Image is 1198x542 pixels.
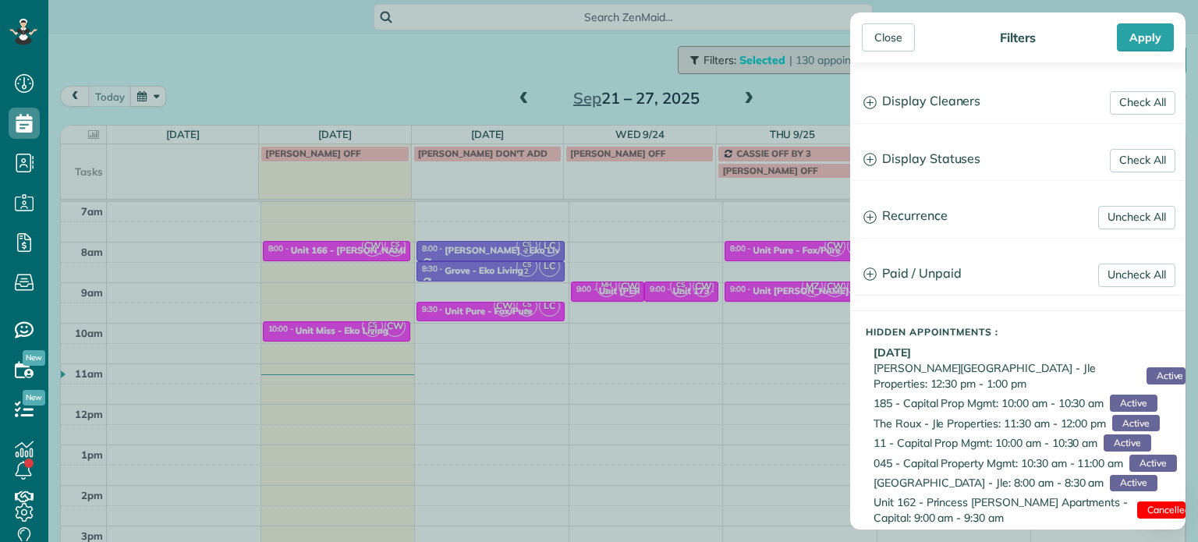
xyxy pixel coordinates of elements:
div: Apply [1117,23,1174,51]
span: Active [1147,367,1186,384]
div: Close [862,23,915,51]
span: Active [1104,434,1150,452]
a: Display Statuses [851,140,1185,179]
h5: Hidden Appointments : [866,327,1186,337]
span: The Roux - Jle Properties: 11:30 am - 12:00 pm [874,416,1106,431]
a: Uncheck All [1098,206,1175,229]
span: New [23,350,45,366]
a: Display Cleaners [851,82,1185,122]
a: Check All [1110,149,1175,172]
span: [GEOGRAPHIC_DATA] - Jle: 8:00 am - 8:30 am [874,475,1104,491]
span: Cancelled [1137,501,1186,519]
span: [PERSON_NAME][GEOGRAPHIC_DATA] - Jle Properties: 12:30 pm - 1:00 pm [874,360,1140,391]
a: Paid / Unpaid [851,254,1185,294]
span: Active [1110,475,1157,492]
span: Active [1129,455,1176,472]
span: Unit 162 - Princess [PERSON_NAME] Apartments - Capital: 9:00 am - 9:30 am [874,494,1131,526]
span: 11 - Capital Prop Mgmt: 10:00 am - 10:30 am [874,435,1097,451]
span: 045 - Capital Property Mgmt: 10:30 am - 11:00 am [874,455,1123,471]
div: Filters [995,30,1040,45]
a: Recurrence [851,197,1185,236]
b: [DATE] [874,345,911,360]
span: Active [1112,415,1159,432]
span: 185 - Capital Prop Mgmt: 10:00 am - 10:30 am [874,395,1104,411]
span: New [23,390,45,406]
span: Active [1110,395,1157,412]
a: Check All [1110,91,1175,115]
a: Uncheck All [1098,264,1175,287]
